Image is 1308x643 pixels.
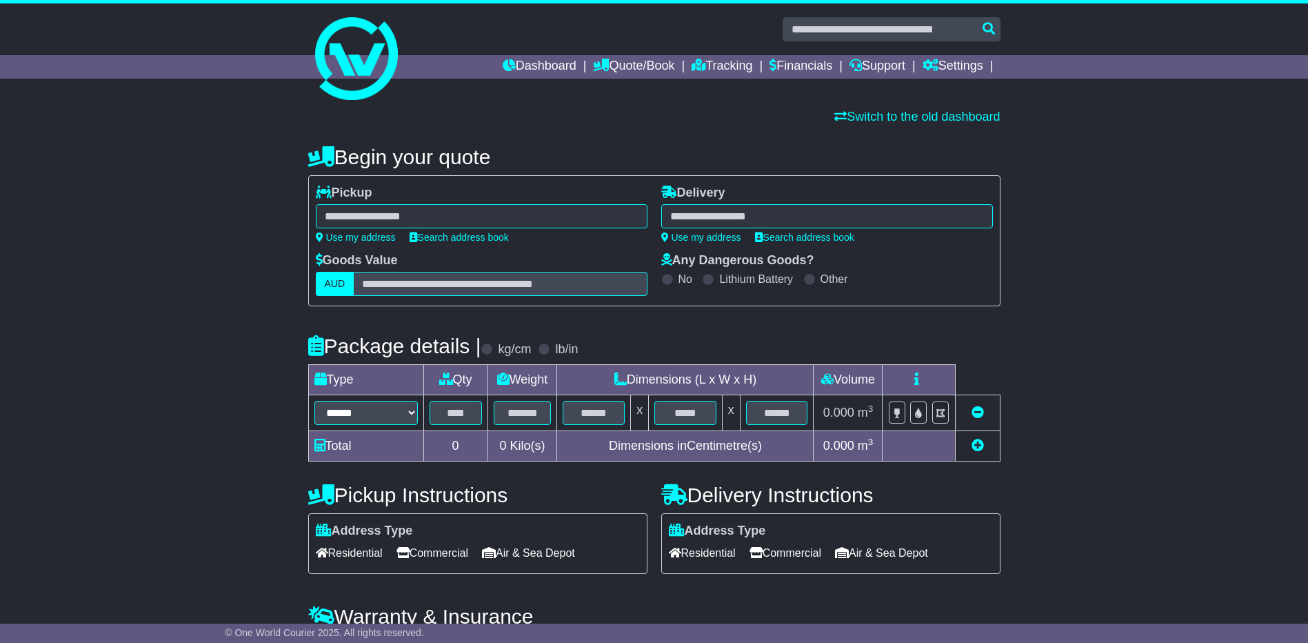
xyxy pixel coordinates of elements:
[834,110,1000,123] a: Switch to the old dashboard
[661,232,741,243] a: Use my address
[555,342,578,357] label: lb/in
[308,365,423,395] td: Type
[557,431,814,462] td: Dimensions in Centimetre(s)
[823,406,854,419] span: 0.000
[661,484,1000,506] h4: Delivery Instructions
[972,406,984,419] a: Remove this item
[661,253,814,268] label: Any Dangerous Goods?
[423,365,487,395] td: Qty
[661,186,725,201] label: Delivery
[823,439,854,453] span: 0.000
[487,365,557,395] td: Weight
[593,55,674,79] a: Quote/Book
[487,431,557,462] td: Kilo(s)
[722,395,740,431] td: x
[308,431,423,462] td: Total
[482,542,575,564] span: Air & Sea Depot
[631,395,649,431] td: x
[669,542,736,564] span: Residential
[316,232,396,243] a: Use my address
[755,232,854,243] a: Search address book
[868,404,874,414] sup: 3
[849,55,905,79] a: Support
[719,273,793,286] label: Lithium Battery
[225,627,424,638] span: © One World Courier 2025. All rights reserved.
[410,232,509,243] a: Search address book
[396,542,468,564] span: Commercial
[669,524,766,539] label: Address Type
[814,365,883,395] td: Volume
[308,335,481,357] h4: Package details |
[868,437,874,447] sup: 3
[821,273,848,286] label: Other
[308,605,1000,628] h4: Warranty & Insurance
[316,272,354,296] label: AUD
[498,342,531,357] label: kg/cm
[692,55,752,79] a: Tracking
[308,146,1000,168] h4: Begin your quote
[316,253,398,268] label: Goods Value
[972,439,984,453] a: Add new item
[678,273,692,286] label: No
[769,55,832,79] a: Financials
[316,524,413,539] label: Address Type
[316,186,372,201] label: Pickup
[749,542,821,564] span: Commercial
[835,542,928,564] span: Air & Sea Depot
[423,431,487,462] td: 0
[858,406,874,419] span: m
[557,365,814,395] td: Dimensions (L x W x H)
[316,542,383,564] span: Residential
[308,484,647,506] h4: Pickup Instructions
[499,439,506,453] span: 0
[858,439,874,453] span: m
[923,55,983,79] a: Settings
[503,55,576,79] a: Dashboard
